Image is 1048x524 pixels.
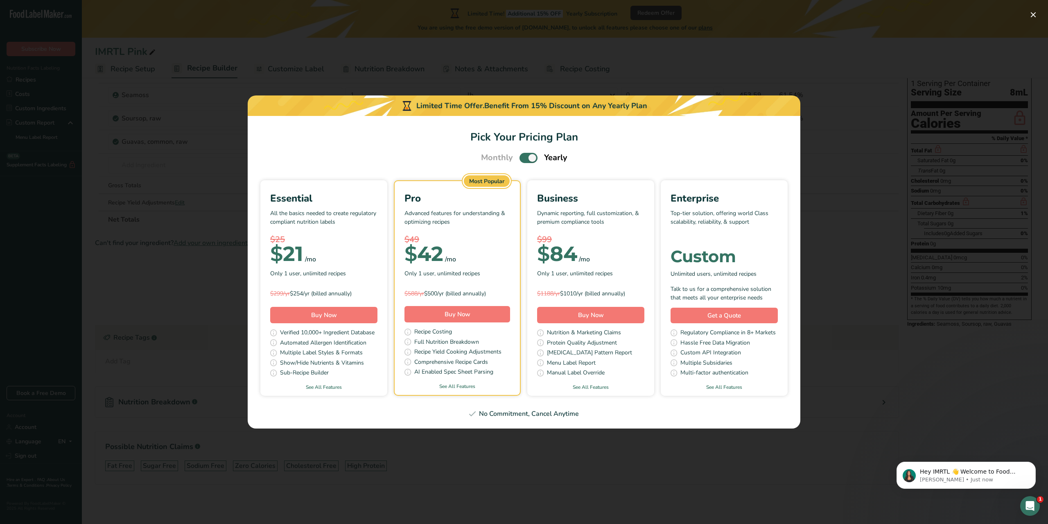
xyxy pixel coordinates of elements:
p: Top-tier solution, offering world Class scalability, reliability, & support [671,209,778,234]
div: Benefit From 15% Discount on Any Yearly Plan [484,100,647,111]
div: Most Popular [464,175,510,187]
div: $254/yr (billed annually) [270,289,377,298]
a: See All Features [260,383,387,391]
span: $588/yr [404,290,424,297]
span: Menu Label Report [547,358,596,369]
span: $299/yr [270,290,290,297]
span: Hassle Free Data Migration [680,338,750,349]
a: Get a Quote [671,308,778,324]
span: Buy Now [578,311,604,319]
span: [MEDICAL_DATA] Pattern Report [547,348,632,358]
span: Only 1 user, unlimited recipes [404,269,480,278]
div: $99 [537,234,644,246]
span: $ [404,241,417,266]
span: Buy Now [311,311,337,319]
span: $ [537,241,550,266]
iframe: Intercom notifications message [884,445,1048,502]
span: Monthly [481,152,513,164]
p: All the basics needed to create regulatory compliant nutrition labels [270,209,377,234]
div: /mo [305,254,316,264]
span: Sub-Recipe Builder [280,368,329,379]
span: Full Nutrition Breakdown [414,338,479,348]
div: 42 [404,246,443,262]
span: Multiple Label Styles & Formats [280,348,363,358]
div: Business [537,191,644,206]
div: /mo [579,254,590,264]
div: Essential [270,191,377,206]
span: AI Enabled Spec Sheet Parsing [414,367,493,378]
div: $1010/yr (billed annually) [537,289,644,298]
span: Recipe Costing [414,327,452,338]
p: Advanced features for understanding & optimizing recipes [404,209,510,234]
span: Buy Now [445,310,470,318]
span: $ [270,241,283,266]
div: $49 [404,234,510,246]
span: Comprehensive Recipe Cards [414,358,488,368]
p: Dynamic reporting, full customization, & premium compliance tools [537,209,644,234]
a: See All Features [527,383,654,391]
div: /mo [445,254,456,264]
div: No Commitment, Cancel Anytime [257,409,791,419]
a: See All Features [395,383,520,390]
span: Unlimited users, unlimited recipes [671,270,757,278]
div: 84 [537,246,577,262]
div: $500/yr (billed annually) [404,289,510,298]
span: Manual Label Override [547,368,605,379]
span: Automated Allergen Identification [280,338,366,349]
span: 1 [1037,496,1043,503]
span: Only 1 user, unlimited recipes [537,269,613,278]
span: Custom API Integration [680,348,741,358]
button: Buy Now [270,307,377,323]
span: Protein Quality Adjustment [547,338,617,349]
div: Pro [404,191,510,206]
div: Talk to us for a comprehensive solution that meets all your enterprise needs [671,285,778,302]
span: $1188/yr [537,290,560,297]
span: Nutrition & Marketing Claims [547,328,621,338]
span: Yearly [544,152,567,164]
div: Custom [671,248,778,265]
div: Limited Time Offer. [248,95,800,116]
span: Get a Quote [707,311,741,320]
h1: Pick Your Pricing Plan [257,129,791,145]
div: $25 [270,234,377,246]
span: Recipe Yield Cooking Adjustments [414,347,501,358]
span: Verified 10,000+ Ingredient Database [280,328,375,338]
div: 21 [270,246,303,262]
button: Buy Now [404,306,510,322]
span: Multi-factor authentication [680,368,748,379]
span: Multiple Subsidaries [680,358,732,369]
div: Enterprise [671,191,778,206]
button: Buy Now [537,307,644,323]
span: Show/Hide Nutrients & Vitamins [280,358,364,369]
a: See All Features [661,383,788,391]
span: Regulatory Compliance in 8+ Markets [680,328,776,338]
iframe: Intercom live chat [1020,496,1040,516]
span: Only 1 user, unlimited recipes [270,269,346,278]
